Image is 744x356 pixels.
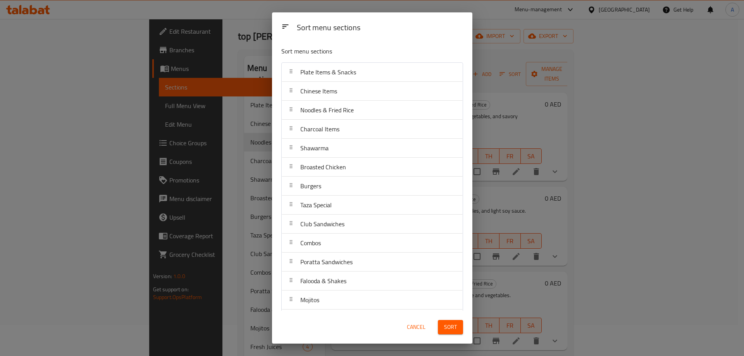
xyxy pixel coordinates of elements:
div: Mojitos [282,291,463,310]
p: Sort menu sections [281,46,425,56]
span: Cancel [407,322,425,332]
div: Shawarma [282,139,463,158]
div: Noodles & Fried Rice [282,101,463,120]
span: Poratta Sandwiches [300,256,353,268]
div: Sort menu sections [294,19,466,37]
div: Plate Items & Snacks [282,63,463,82]
span: Combos [300,237,321,249]
span: Taza Special [300,199,332,211]
div: Charcoal Items [282,120,463,139]
span: Charcoal Items [300,123,339,135]
div: Burgers [282,177,463,196]
span: Noodles & Fried Rice [300,104,354,116]
div: Taza Special [282,196,463,215]
div: Club Sandwiches [282,215,463,234]
div: Broasted Chicken [282,158,463,177]
span: Mojitos [300,294,319,306]
div: Fresh Juices [282,310,463,328]
span: Broasted Chicken [300,161,346,173]
span: Sort [444,322,457,332]
span: Burgers [300,180,321,192]
button: Cancel [404,320,429,334]
span: Club Sandwiches [300,218,344,230]
div: Combos [282,234,463,253]
button: Sort [438,320,463,334]
div: Chinese Items [282,82,463,101]
span: Chinese Items [300,85,337,97]
span: Plate Items & Snacks [300,66,356,78]
span: Shawarma [300,142,329,154]
span: Falooda & Shakes [300,275,346,287]
div: Falooda & Shakes [282,272,463,291]
div: Poratta Sandwiches [282,253,463,272]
